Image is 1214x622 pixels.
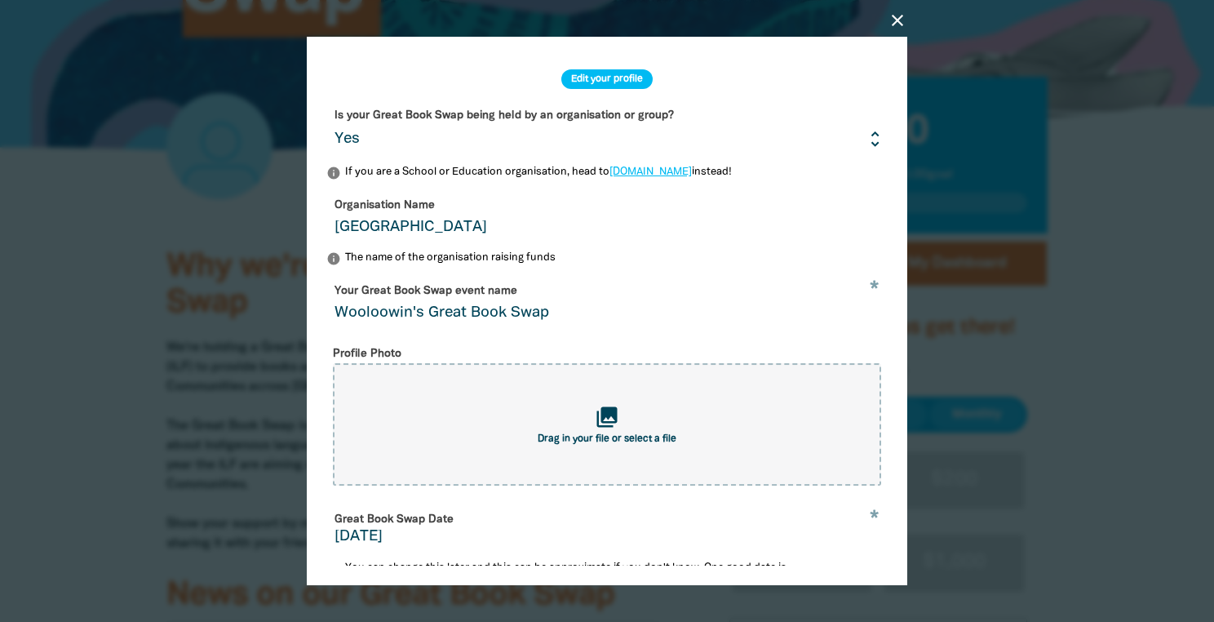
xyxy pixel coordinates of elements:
input: Great Book Swap Date DD/MM/YYYY [335,530,879,544]
button: close [888,11,907,30]
i: Required [870,510,879,528]
div: If you are a School or Education organisation, head to instead! [345,165,732,181]
h2: Edit your profile [561,69,653,89]
a: [DOMAIN_NAME] [609,167,692,177]
span: Drag in your file or select a file [538,434,676,444]
i: info [326,166,341,180]
i: collections [595,405,619,429]
input: eg. Milikapiti School's Great Book Swap! [326,278,888,329]
p: You can change this later and this can be approximate if you don't know. One good date is [DEMOGR... [326,561,888,593]
i: info [326,251,341,266]
p: The name of the organisation raising funds [326,251,888,267]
